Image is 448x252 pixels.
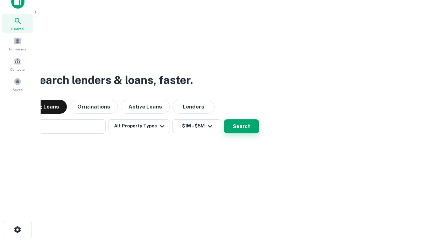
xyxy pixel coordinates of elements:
[11,26,24,31] span: Search
[2,34,33,53] a: Borrowers
[224,119,259,133] button: Search
[70,100,118,114] button: Originations
[108,119,169,133] button: All Property Types
[13,87,23,92] span: Saved
[9,46,26,52] span: Borrowers
[2,75,33,94] a: Saved
[172,119,221,133] button: $1M - $5M
[32,72,193,89] h3: Search lenders & loans, faster.
[173,100,215,114] button: Lenders
[2,14,33,33] a: Search
[2,55,33,73] a: Contacts
[10,66,24,72] span: Contacts
[121,100,170,114] button: Active Loans
[413,196,448,230] iframe: Chat Widget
